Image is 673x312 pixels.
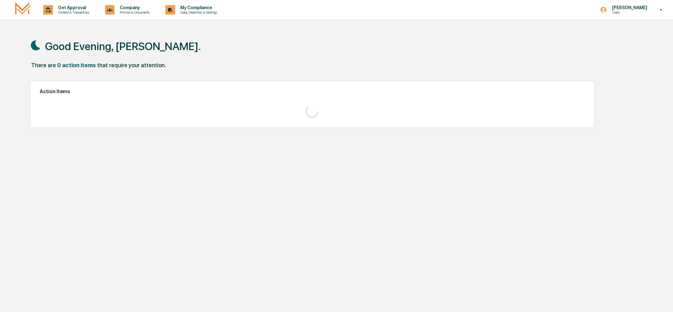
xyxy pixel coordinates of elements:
div: There are [31,62,56,68]
p: Policies & Documents [115,10,153,15]
p: Users [607,10,650,15]
h2: Action Items [40,88,585,94]
p: Company [115,5,153,10]
p: Data, Deadlines & Settings [175,10,220,15]
p: Get Approval [53,5,92,10]
p: [PERSON_NAME] [607,5,650,10]
div: that require your attention. [97,62,166,68]
p: Content & Transactions [53,10,92,15]
h1: Good Evening, [PERSON_NAME]. [45,40,201,53]
p: My Compliance [175,5,220,10]
div: 0 action items [57,62,96,68]
img: logo [15,2,30,17]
